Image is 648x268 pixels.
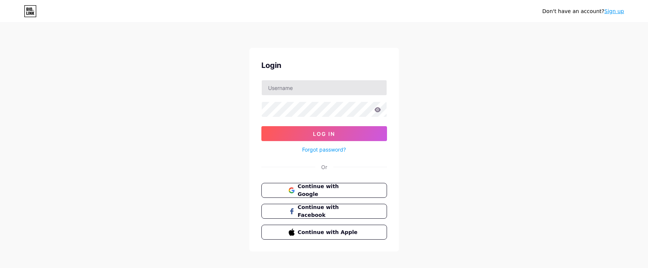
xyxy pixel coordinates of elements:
button: Continue with Apple [261,225,387,240]
a: Sign up [604,8,624,14]
a: Forgot password? [302,146,346,153]
div: Don't have an account? [542,7,624,15]
span: Log In [313,131,335,137]
div: Or [321,163,327,171]
span: Continue with Apple [298,228,359,236]
span: Continue with Facebook [298,203,359,219]
input: Username [262,80,387,95]
span: Continue with Google [298,183,359,198]
button: Continue with Google [261,183,387,198]
div: Login [261,60,387,71]
button: Log In [261,126,387,141]
button: Continue with Facebook [261,204,387,219]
